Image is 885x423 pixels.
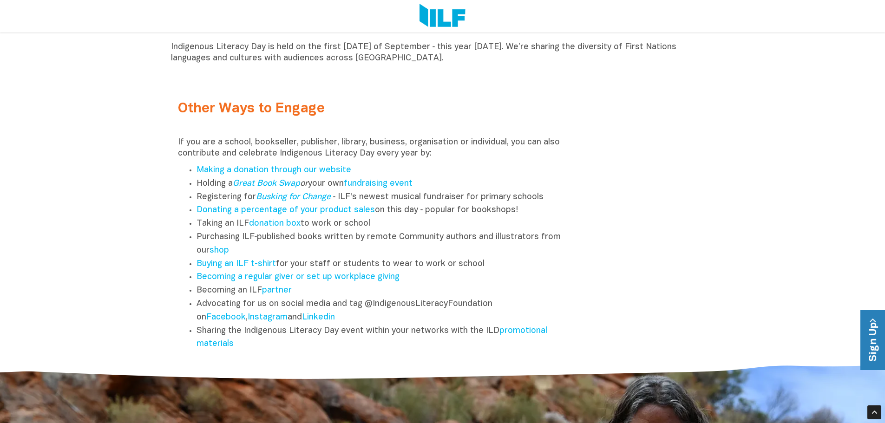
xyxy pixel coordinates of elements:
a: Busking for Change [256,193,331,201]
a: fundraising event [344,180,413,188]
li: Sharing the Indigenous Literacy Day event within your networks with the ILD [197,325,572,351]
p: Indigenous Literacy Day is held on the first [DATE] of September ‑ this year [DATE]. We’re sharin... [171,42,715,64]
a: shop [210,247,229,254]
div: Scroll Back to Top [867,405,881,419]
a: Instagram [248,313,288,321]
a: partner [262,286,292,294]
li: Becoming an ILF [197,284,572,298]
p: If you are a school, bookseller, publisher, library, business, organisation or individual, you ca... [178,137,572,159]
li: Advocating for us on social media and tag @IndigenousLiteracyFoundation on , and [197,298,572,325]
em: or [233,180,308,188]
li: Taking an ILF to work or school [197,217,572,231]
a: Buying an ILF t-shirt [197,260,276,268]
li: Registering for ‑ ILF's newest musical fundraiser for primary schools [197,191,572,204]
h2: Other Ways to Engage [178,101,572,117]
a: Linkedin [302,313,335,321]
a: Becoming a regular giver or set up workplace giving [197,273,400,281]
a: Great Book Swap [233,180,300,188]
li: on this day ‑ popular for bookshops! [197,204,572,217]
img: Logo [420,4,465,29]
a: Donating a percentage of your product sales [197,206,375,214]
a: Making a donation through our website [197,166,351,174]
li: Holding a your own [197,177,572,191]
li: Purchasing ILF‑published books written by remote Community authors and illustrators from our [197,231,572,258]
li: for your staff or students to wear to work or school [197,258,572,271]
a: Facebook [206,313,246,321]
a: donation box [249,220,301,228]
